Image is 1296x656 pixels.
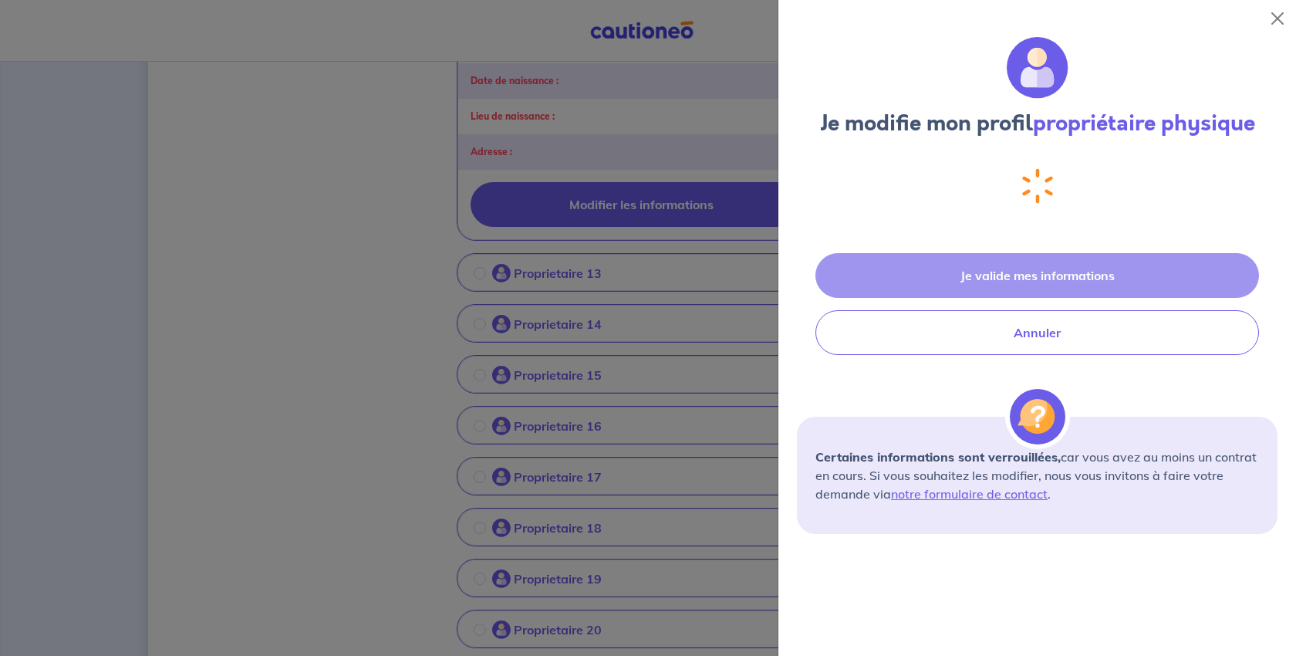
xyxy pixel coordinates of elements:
[1007,37,1068,99] img: illu_account.svg
[1033,108,1255,139] strong: propriétaire physique
[1010,389,1065,445] img: illu_alert_question.svg
[815,448,1259,503] p: car vous avez au moins un contrat en cours. Si vous souhaitez les modifier, nous vous invitons à ...
[1265,6,1290,31] button: Close
[797,111,1277,137] h3: Je modifie mon profil
[815,310,1259,355] button: Annuler
[891,486,1048,502] a: notre formulaire de contact
[815,449,1061,465] strong: Certaines informations sont verrouillées,
[1022,168,1053,204] img: loading-spinner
